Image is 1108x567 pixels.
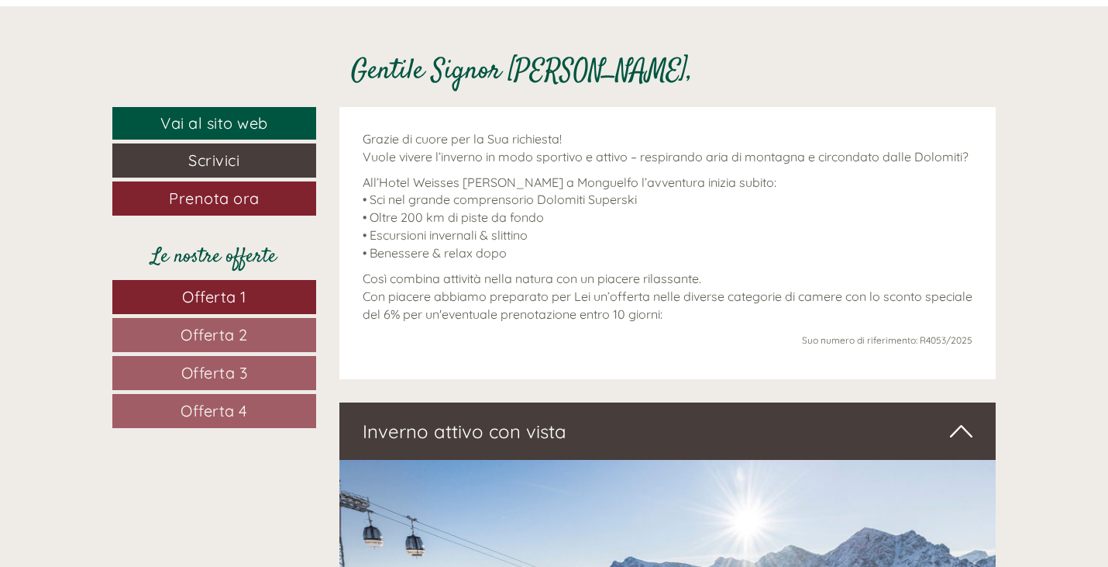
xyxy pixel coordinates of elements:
p: Grazie di cuore per la Sua richiesta! Vuole vivere l’inverno in modo sportivo e attivo – respiran... [363,130,973,166]
a: Scrivici [112,143,316,178]
button: Invia [527,402,611,436]
span: Offerta 2 [181,325,248,344]
div: Buon giorno, come possiamo aiutarla? [12,42,253,89]
a: Prenota ora [112,182,316,216]
small: 14:00 [23,75,245,86]
p: Così combina attività nella natura con un piacere rilassante. Con piacere abbiamo preparato per L... [363,270,973,323]
div: Le nostre offerte [112,243,316,271]
span: Suo numero di riferimento: R4053/2025 [802,334,972,346]
div: lunedì [274,12,337,38]
a: Vai al sito web [112,107,316,140]
h1: Gentile Signor [PERSON_NAME], [351,57,693,88]
p: All’Hotel Weisses [PERSON_NAME] a Monguelfo l’avventura inizia subito: • Sci nel grande comprenso... [363,174,973,262]
span: Offerta 1 [182,287,246,306]
div: Hotel Weisses [PERSON_NAME] [23,45,245,57]
span: Offerta 4 [181,401,248,420]
div: Inverno attivo con vista [339,403,996,460]
span: Offerta 3 [181,363,248,382]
